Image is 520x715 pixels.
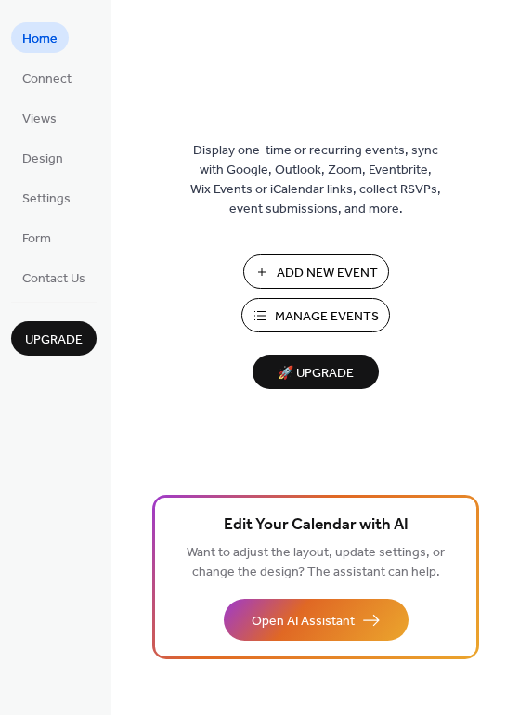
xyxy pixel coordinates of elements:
[277,264,378,283] span: Add New Event
[252,612,355,631] span: Open AI Assistant
[22,229,51,249] span: Form
[22,149,63,169] span: Design
[11,142,74,173] a: Design
[22,269,85,289] span: Contact Us
[190,141,441,219] span: Display one-time or recurring events, sync with Google, Outlook, Zoom, Eventbrite, Wix Events or ...
[11,262,97,292] a: Contact Us
[11,62,83,93] a: Connect
[241,298,390,332] button: Manage Events
[243,254,389,289] button: Add New Event
[22,110,57,129] span: Views
[11,222,62,253] a: Form
[264,361,368,386] span: 🚀 Upgrade
[253,355,379,389] button: 🚀 Upgrade
[11,182,82,213] a: Settings
[224,513,409,539] span: Edit Your Calendar with AI
[11,22,69,53] a: Home
[22,189,71,209] span: Settings
[275,307,379,327] span: Manage Events
[25,331,83,350] span: Upgrade
[11,102,68,133] a: Views
[224,599,409,641] button: Open AI Assistant
[22,70,71,89] span: Connect
[187,540,445,585] span: Want to adjust the layout, update settings, or change the design? The assistant can help.
[11,321,97,356] button: Upgrade
[22,30,58,49] span: Home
